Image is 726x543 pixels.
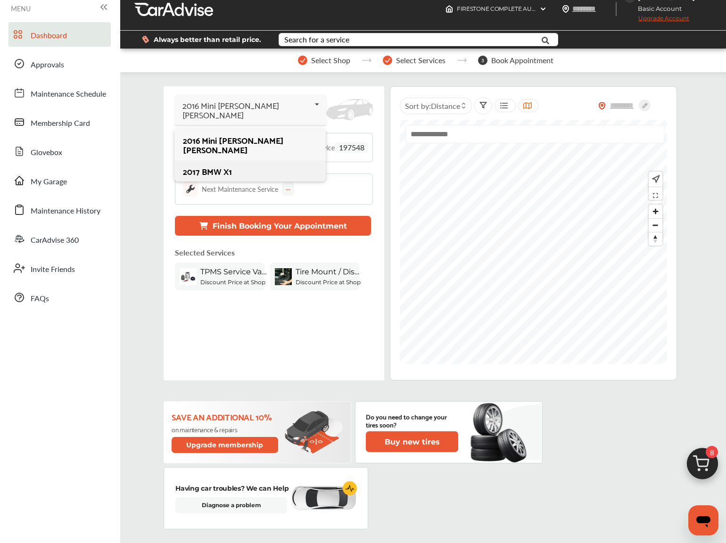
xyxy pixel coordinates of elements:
img: placeholder_car.fcab19be.svg [326,99,373,120]
a: Invite Friends [8,256,111,280]
div: -- [282,182,294,196]
span: 197548 [335,142,368,153]
img: tire-mount-dismount-thumb.jpg [275,268,292,285]
button: Upgrade membership [172,437,278,453]
span: 3 [478,56,487,65]
span: Dashboard [31,30,67,42]
img: stepper-checkmark.b5569197.svg [383,56,392,65]
span: Upgrade Account [624,15,689,26]
span: Distance [431,100,460,111]
img: cardiogram-logo.18e20815.svg [343,481,357,495]
img: header-home-logo.8d720a4f.svg [445,5,453,13]
div: 2016 Mini [PERSON_NAME] [PERSON_NAME] [183,135,317,154]
img: location_vector_orange.38f05af8.svg [598,102,606,110]
span: MENU [11,5,31,12]
div: Search for a service [284,36,349,43]
img: stepper-checkmark.b5569197.svg [298,56,307,65]
p: on maintenance & repairs [172,426,280,433]
span: Glovebox [31,147,62,159]
a: Maintenance Schedule [8,81,111,105]
img: header-down-arrow.9dd2ce7d.svg [539,5,547,13]
span: Sort by : [405,100,460,111]
span: FAQs [31,293,49,305]
span: Tire Mount / Dismount [296,267,362,276]
button: Finish Booking Your Appointment [175,216,371,236]
span: Maintenance Schedule [31,88,106,100]
b: Discount Price at Shop [200,279,265,286]
a: Dashboard [8,22,111,47]
div: 2017 BMW X1 [183,166,317,176]
a: Approvals [8,51,111,76]
span: Zoom out [649,219,662,232]
span: 8 [706,446,718,458]
button: Buy new tires [366,431,458,452]
button: Reset bearing to north [649,232,662,246]
a: Glovebox [8,139,111,164]
canvas: Map [400,120,667,364]
span: Book Appointment [491,56,553,65]
p: Having car troubles? We can Help [175,483,289,494]
span: Select Services [396,56,445,65]
a: Buy new tires [366,431,460,452]
span: Maintenance History [31,205,100,217]
span: Invite Friends [31,263,75,276]
a: My Garage [8,168,111,193]
a: Maintenance History [8,197,111,222]
img: new-tire.a0c7fe23.svg [470,399,532,466]
a: Membership Card [8,110,111,134]
img: diagnose-vehicle.c84bcb0a.svg [290,485,356,511]
div: 2016 Mini [PERSON_NAME] [PERSON_NAME] [182,100,310,119]
img: update-membership.81812027.svg [285,411,343,454]
a: Diagnose a problem [175,497,287,513]
img: stepper-arrow.e24c07c6.svg [362,58,371,62]
button: Zoom in [649,205,662,218]
a: CarAdvise 360 [8,227,111,251]
img: cart_icon.3d0951e8.svg [680,444,725,489]
b: Discount Price at Shop [296,279,361,286]
div: Next Maintenance Service [202,184,278,194]
span: Always better than retail price. [154,36,261,43]
span: TPMS Service Valve Kit [200,267,266,276]
p: Do you need to change your tires soon? [366,412,458,428]
img: stepper-arrow.e24c07c6.svg [457,58,467,62]
iframe: Button to launch messaging window [688,505,718,535]
img: dollor_label_vector.a70140d1.svg [142,35,149,43]
img: location_vector.a44bc228.svg [562,5,569,13]
p: Save an additional 10% [172,411,280,422]
img: tpms-valve-kit-thumb.jpg [180,268,197,285]
img: recenter.ce011a49.svg [650,174,660,184]
span: Basic Account [625,4,689,14]
img: maintenance_logo [183,181,198,197]
span: Approvals [31,59,64,71]
button: Zoom out [649,218,662,232]
p: Selected Services [175,247,235,258]
span: FIRESTONE COMPLETE AUTO CARE 26638 , [STREET_ADDRESS] [GEOGRAPHIC_DATA] , GA 30188 [457,5,719,12]
span: Select Shop [311,56,350,65]
a: FAQs [8,285,111,310]
span: CarAdvise 360 [31,234,79,247]
span: My Garage [31,176,67,188]
span: Membership Card [31,117,90,130]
